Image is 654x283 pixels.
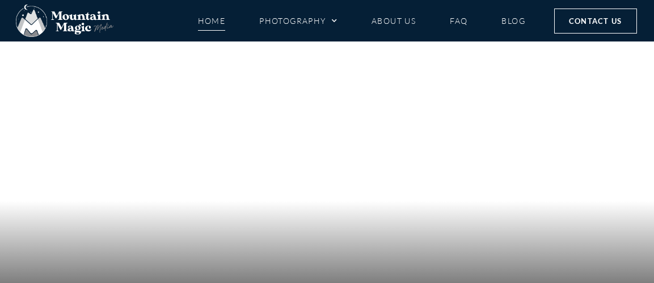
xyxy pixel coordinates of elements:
[450,11,467,31] a: FAQ
[259,11,337,31] a: Photography
[198,11,226,31] a: Home
[16,5,113,38] img: Mountain Magic Media photography logo Crested Butte Photographer
[501,11,525,31] a: Blog
[198,11,526,31] nav: Menu
[554,9,637,34] a: Contact Us
[569,15,622,27] span: Contact Us
[372,11,416,31] a: About Us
